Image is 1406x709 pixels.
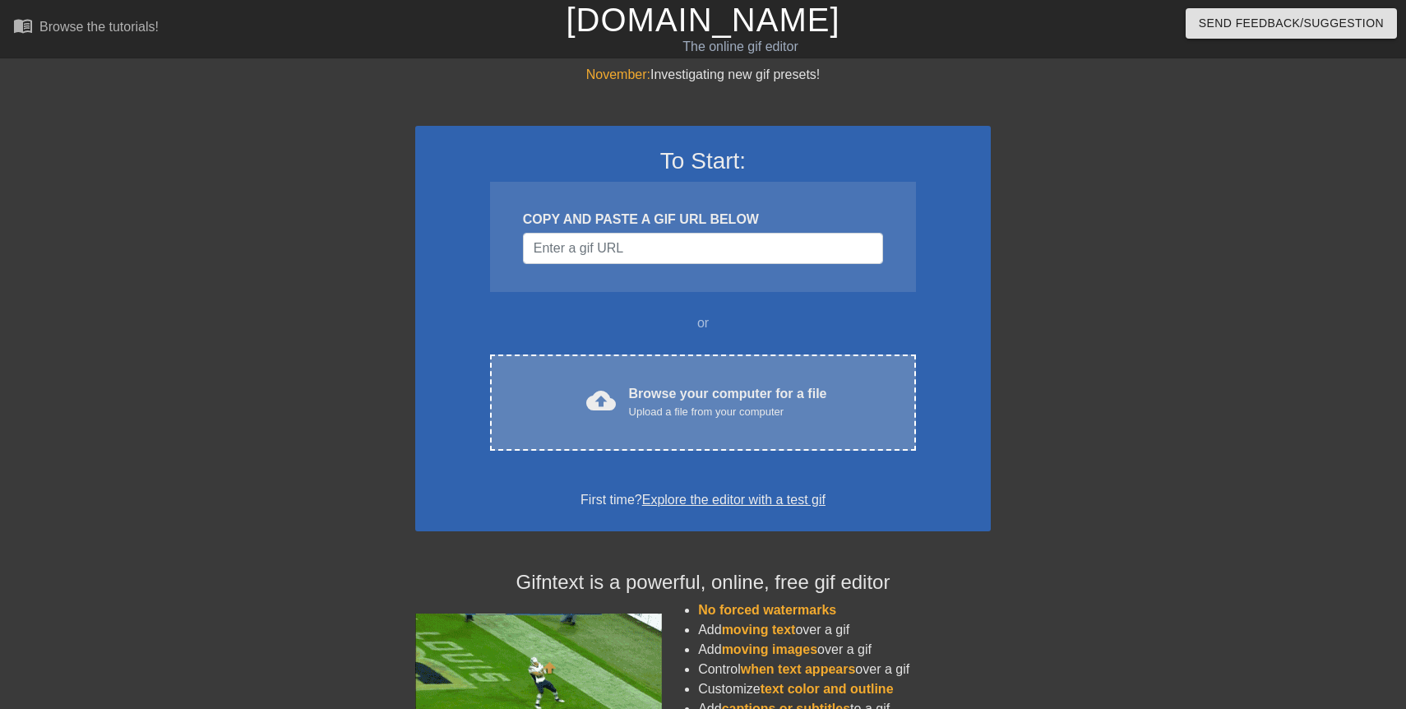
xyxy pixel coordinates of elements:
div: Browse the tutorials! [39,20,159,34]
h3: To Start: [437,147,969,175]
span: November: [586,67,650,81]
div: or [458,313,948,333]
span: text color and outline [761,682,894,696]
div: Browse your computer for a file [629,384,827,420]
a: Explore the editor with a test gif [642,493,826,507]
li: Customize [698,679,991,699]
div: First time? [437,490,969,510]
li: Add over a gif [698,640,991,660]
span: menu_book [13,16,33,35]
a: Browse the tutorials! [13,16,159,41]
span: moving images [722,642,817,656]
span: Send Feedback/Suggestion [1199,13,1384,34]
span: moving text [722,623,796,637]
div: The online gif editor [477,37,1004,57]
input: Username [523,233,883,264]
a: [DOMAIN_NAME] [566,2,839,38]
div: COPY AND PASTE A GIF URL BELOW [523,210,883,229]
button: Send Feedback/Suggestion [1186,8,1397,39]
h4: Gifntext is a powerful, online, free gif editor [415,571,991,595]
span: No forced watermarks [698,603,836,617]
div: Upload a file from your computer [629,404,827,420]
li: Add over a gif [698,620,991,640]
span: cloud_upload [586,386,616,415]
li: Control over a gif [698,660,991,679]
div: Investigating new gif presets! [415,65,991,85]
span: when text appears [741,662,856,676]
